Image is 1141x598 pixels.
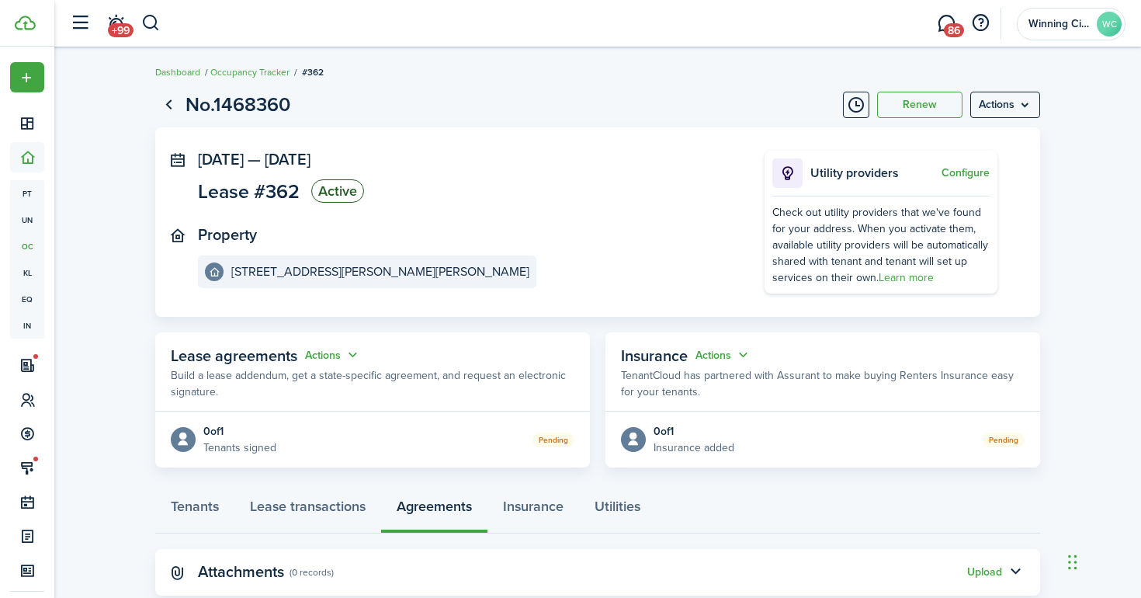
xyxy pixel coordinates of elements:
span: Insurance [621,344,688,367]
button: Search [141,10,161,37]
iframe: Chat Widget [1063,523,1141,598]
button: Configure [942,167,990,179]
button: Open menu [305,346,361,364]
button: Actions [695,346,751,364]
button: Toggle accordion [1002,559,1028,586]
div: Drag [1068,539,1077,586]
div: 0 of 1 [654,423,734,440]
span: Winning Circle RES LLC [1028,19,1091,30]
a: eq [10,286,44,312]
a: Go back [155,92,182,118]
img: TenantCloud [15,16,36,30]
avatar-text: WC [1097,12,1122,37]
span: 86 [944,23,964,37]
button: Actions [305,346,361,364]
a: un [10,207,44,233]
a: Learn more [879,269,934,286]
panel-main-subtitle: (0 records) [290,565,334,579]
a: Dashboard [155,65,200,79]
status: Active [311,179,364,203]
menu-btn: Actions [970,92,1040,118]
span: +99 [108,23,134,37]
h1: No.1468360 [186,90,290,120]
button: Open resource center [967,10,994,37]
p: Build a lease addendum, get a state-specific agreement, and request an electronic signature. [171,367,574,400]
div: 0 of 1 [203,423,276,440]
p: Utility providers [810,164,938,183]
panel-main-title: Attachments [198,563,284,581]
a: Insurance [487,487,579,534]
a: in [10,312,44,339]
a: Tenants [155,487,234,534]
button: Timeline [843,92,869,118]
panel-main-title: Property [198,226,257,244]
button: Open menu [695,346,751,364]
div: Check out utility providers that we've found for your address. When you activate them, available ... [772,204,990,286]
a: Occupancy Tracker [210,65,290,79]
button: Renew [877,92,962,118]
status: Pending [532,433,574,447]
e-details-info-title: [STREET_ADDRESS][PERSON_NAME][PERSON_NAME] [231,265,529,279]
span: [DATE] [265,148,310,171]
span: — [248,148,261,171]
button: Open menu [10,62,44,92]
a: Utilities [579,487,656,534]
status: Pending [983,433,1025,447]
span: [DATE] [198,148,244,171]
a: Messaging [931,4,961,43]
a: Notifications [101,4,130,43]
span: Lease agreements [171,344,297,367]
a: Lease transactions [234,487,381,534]
button: Upload [967,566,1002,579]
span: #362 [302,65,324,79]
button: Open sidebar [65,9,95,38]
p: Insurance added [654,440,734,456]
a: oc [10,233,44,259]
p: Tenants signed [203,440,276,456]
button: Open menu [970,92,1040,118]
span: Lease #362 [198,182,300,201]
a: pt [10,180,44,207]
a: kl [10,259,44,286]
p: TenantCloud has partnered with Assurant to make buying Renters Insurance easy for your tenants. [621,367,1025,400]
